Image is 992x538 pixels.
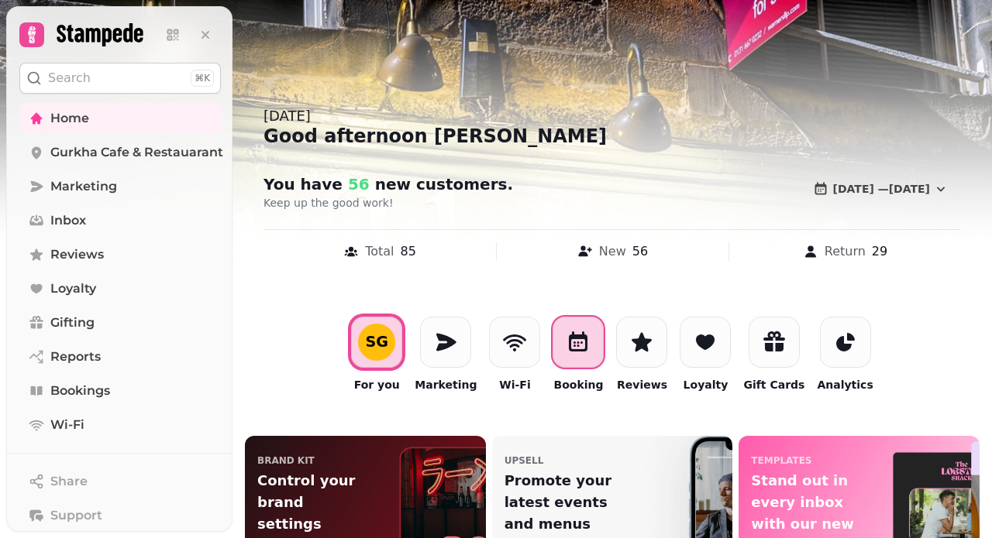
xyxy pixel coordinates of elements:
[19,239,221,270] a: Reviews
[19,307,221,338] a: Gifting
[50,314,95,332] span: Gifting
[505,454,544,467] p: upsell
[50,472,88,491] span: Share
[751,454,811,467] p: templates
[617,377,667,392] p: Reviews
[50,177,117,196] span: Marketing
[263,195,660,211] p: Keep up the good work!
[684,377,728,392] p: Loyalty
[19,500,221,531] button: Support
[499,377,530,392] p: Wi-Fi
[19,205,221,236] a: Inbox
[833,183,930,194] span: [DATE] — [DATE]
[343,175,370,194] span: 56
[354,377,400,392] p: For you
[50,382,110,400] span: Bookings
[263,124,961,149] div: Good afternoon [PERSON_NAME]
[50,143,223,162] span: Gurkha Cafe & Restauarant
[263,173,561,195] h2: You have new customer s .
[19,171,221,202] a: Marketing
[19,273,221,304] a: Loyalty
[50,279,96,298] span: Loyalty
[19,341,221,372] a: Reports
[365,334,388,349] div: S G
[801,173,961,204] button: [DATE] —[DATE]
[19,466,221,497] button: Share
[415,377,477,392] p: Marketing
[505,470,612,535] p: Promote your latest events and menus
[263,105,961,127] div: [DATE]
[50,109,89,128] span: Home
[19,375,221,406] a: Bookings
[50,211,86,230] span: Inbox
[48,69,91,87] p: Search
[19,63,221,94] button: Search⌘K
[191,70,214,87] div: ⌘K
[50,416,84,434] span: Wi-Fi
[19,409,221,440] a: Wi-Fi
[817,377,873,392] p: Analytics
[19,137,221,168] a: Gurkha Cafe & Restauarant
[553,377,603,392] p: Booking
[50,245,104,264] span: Reviews
[50,506,102,525] span: Support
[257,454,315,467] p: Brand Kit
[743,377,804,392] p: Gift Cards
[19,103,221,134] a: Home
[50,348,101,366] span: Reports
